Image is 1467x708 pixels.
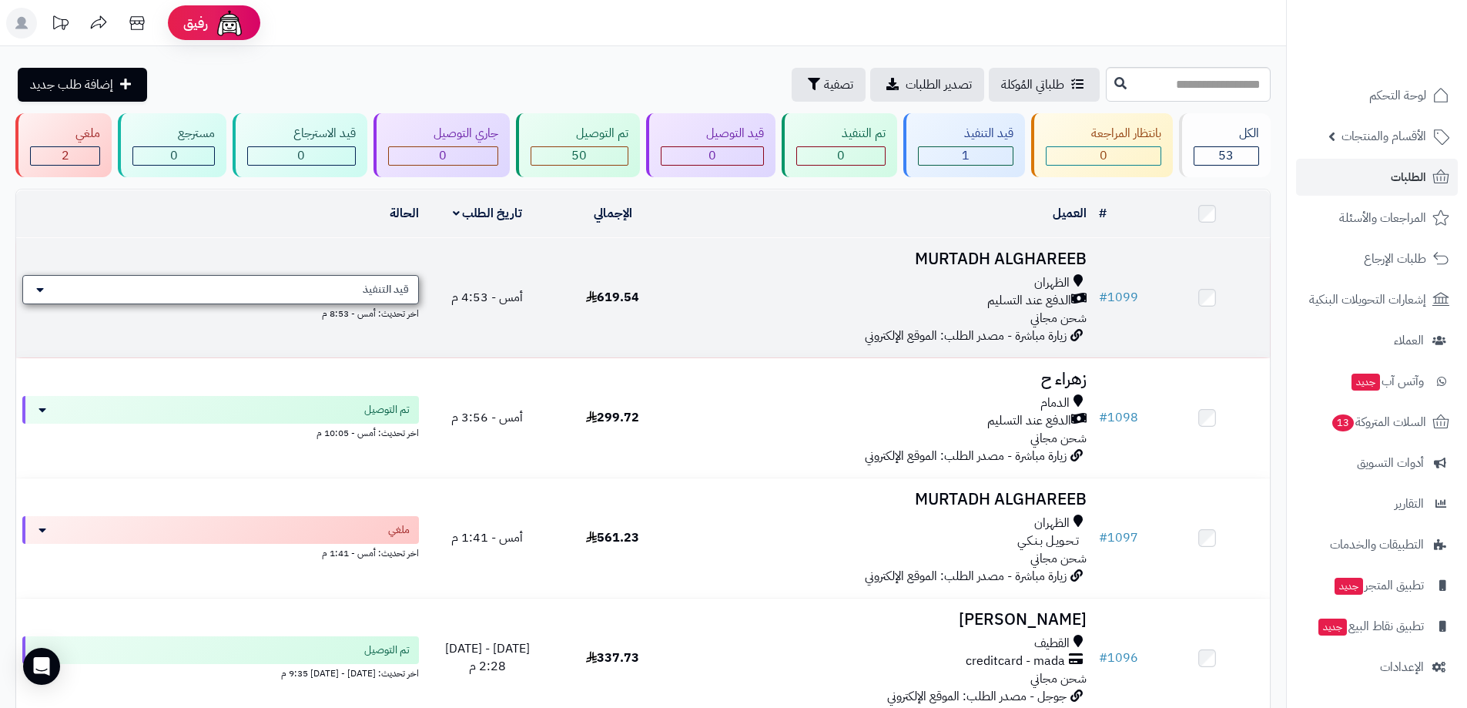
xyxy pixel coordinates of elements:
[451,288,523,307] span: أمس - 4:53 م
[1296,77,1458,114] a: لوحة التحكم
[1099,204,1107,223] a: #
[1099,408,1138,427] a: #1098
[1296,445,1458,482] a: أدوات التسويق
[229,113,370,177] a: قيد الاسترجاع 0
[792,68,866,102] button: تصفية
[708,146,716,165] span: 0
[439,146,447,165] span: 0
[1391,166,1426,188] span: الطلبات
[445,639,530,676] span: [DATE] - [DATE] 2:28 م
[797,147,885,165] div: 0
[966,653,1065,670] span: creditcard - mada
[989,68,1100,102] a: طلباتي المُوكلة
[1296,404,1458,441] a: السلات المتروكة13
[586,649,639,667] span: 337.73
[1296,200,1458,237] a: المراجعات والأسئلة
[1040,394,1070,412] span: الدمام
[1296,608,1458,645] a: تطبيق نقاط البيعجديد
[451,528,523,547] span: أمس - 1:41 م
[389,147,497,165] div: 0
[370,113,513,177] a: جاري التوصيل 0
[865,567,1067,586] span: زيارة مباشرة - مصدر الطلب: الموقع الإلكتروني
[1099,528,1138,547] a: #1097
[31,147,99,165] div: 2
[297,146,305,165] span: 0
[62,146,69,165] span: 2
[1331,411,1426,433] span: السلات المتروكة
[1296,526,1458,563] a: التطبيقات والخدمات
[1296,363,1458,400] a: وآتس آبجديد
[586,528,639,547] span: 561.23
[1099,288,1107,307] span: #
[865,327,1067,345] span: زيارة مباشرة - مصدر الطلب: الموقع الإلكتروني
[586,288,639,307] span: 619.54
[30,125,100,143] div: ملغي
[1395,493,1424,515] span: التقارير
[1001,75,1064,94] span: طلباتي المُوكلة
[531,147,628,165] div: 50
[22,304,419,320] div: اخر تحديث: أمس - 8:53 م
[364,402,410,418] span: تم التوصيل
[1317,616,1424,637] span: تطبيق نقاط البيع
[22,544,419,560] div: اخر تحديث: أمس - 1:41 م
[1351,374,1380,391] span: جديد
[1047,147,1161,165] div: 0
[1034,515,1070,532] span: الظهران
[451,408,523,427] span: أمس - 3:56 م
[183,14,208,32] span: رفيق
[1341,126,1426,147] span: الأقسام والمنتجات
[1053,204,1087,223] a: العميل
[1028,113,1176,177] a: بانتظار المراجعة 0
[1369,85,1426,106] span: لوحة التحكم
[1099,649,1107,667] span: #
[865,447,1067,465] span: زيارة مباشرة - مصدر الطلب: الموقع الإلكتروني
[390,204,419,223] a: الحالة
[586,408,639,427] span: 299.72
[900,113,1027,177] a: قيد التنفيذ 1
[1100,146,1107,165] span: 0
[1350,371,1424,392] span: وآتس آب
[887,687,1067,706] span: جوجل - مصدر الطلب: الموقع الإلكتروني
[513,113,643,177] a: تم التوصيل 50
[1030,549,1087,568] span: شحن مجاني
[1296,322,1458,359] a: العملاء
[682,491,1087,508] h3: MURTADH ALGHAREEB
[824,75,853,94] span: تصفية
[1099,528,1107,547] span: #
[1030,429,1087,448] span: شحن مجاني
[22,424,419,440] div: اخر تحديث: أمس - 10:05 م
[12,113,115,177] a: ملغي 2
[1318,619,1347,636] span: جديد
[1362,39,1452,71] img: logo-2.png
[1218,146,1234,165] span: 53
[388,522,410,538] span: ملغي
[682,371,1087,388] h3: زهراء ح
[1194,125,1259,143] div: الكل
[1034,274,1070,292] span: الظهران
[987,412,1071,430] span: الدفع عند التسليم
[1296,485,1458,522] a: التقارير
[918,125,1013,143] div: قيد التنفيذ
[571,146,587,165] span: 50
[30,75,113,94] span: إضافة طلب جديد
[643,113,779,177] a: قيد التوصيل 0
[41,8,79,42] a: تحديثات المنصة
[23,648,60,685] div: Open Intercom Messenger
[1333,575,1424,596] span: تطبيق المتجر
[1030,669,1087,688] span: شحن مجاني
[453,204,523,223] a: تاريخ الطلب
[133,147,214,165] div: 0
[1296,567,1458,604] a: تطبيق المتجرجديد
[661,147,763,165] div: 0
[682,250,1087,268] h3: MURTADH ALGHAREEB
[1099,408,1107,427] span: #
[837,146,845,165] span: 0
[906,75,972,94] span: تصدير الطلبات
[388,125,498,143] div: جاري التوصيل
[1330,534,1424,555] span: التطبيقات والخدمات
[919,147,1012,165] div: 1
[363,282,409,297] span: قيد التنفيذ
[1034,635,1070,653] span: القطيف
[248,147,354,165] div: 0
[796,125,886,143] div: تم التنفيذ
